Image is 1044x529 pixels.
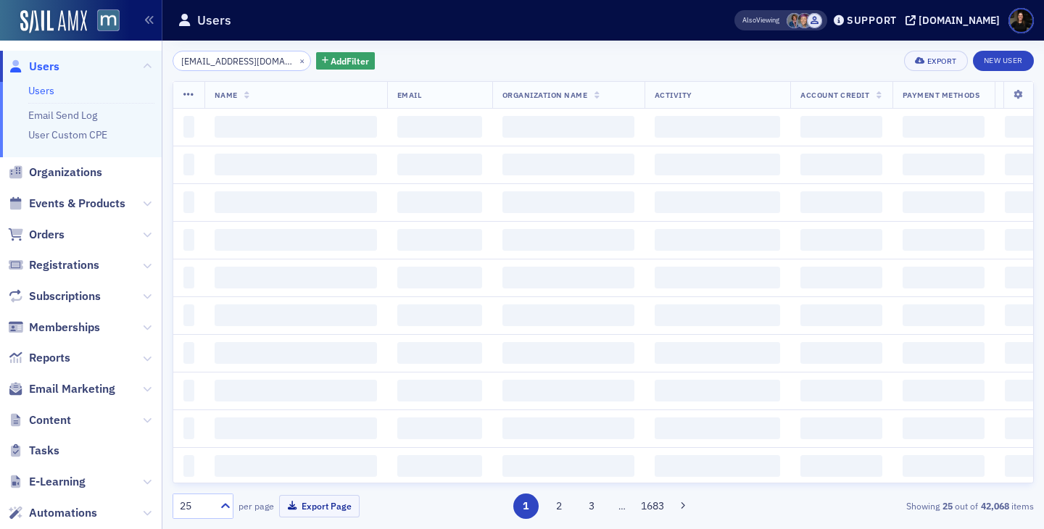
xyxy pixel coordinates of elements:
span: ‌ [502,154,634,175]
span: ‌ [397,116,482,138]
span: ‌ [655,380,781,401]
span: ‌ [397,455,482,477]
span: ‌ [502,342,634,364]
span: ‌ [800,229,882,251]
span: ‌ [903,380,985,401]
span: ‌ [215,267,377,288]
span: ‌ [183,455,194,477]
a: Users [28,84,54,97]
span: Orders [29,227,65,243]
span: ‌ [502,229,634,251]
button: 1683 [640,493,666,519]
a: New User [973,51,1034,71]
a: Subscriptions [8,288,101,304]
span: ‌ [397,342,482,364]
span: ‌ [655,342,781,364]
span: ‌ [183,380,194,401]
span: ‌ [215,229,377,251]
span: ‌ [903,116,985,138]
button: Export [904,51,967,71]
span: … [612,499,632,512]
span: Meghan Will [797,13,812,28]
span: Events & Products [29,196,125,212]
span: ‌ [215,191,377,213]
button: × [296,54,309,67]
input: Search… [173,51,311,71]
button: 1 [513,493,539,519]
span: Payment Methods [903,90,980,100]
span: ‌ [655,455,781,477]
div: 25 [180,499,212,514]
span: ‌ [215,380,377,401]
span: ‌ [397,154,482,175]
span: ‌ [655,417,781,439]
span: ‌ [502,191,634,213]
span: Reports [29,350,70,366]
span: ‌ [502,267,634,288]
a: E-Learning [8,474,86,490]
span: ‌ [397,380,482,401]
span: Add Filter [331,54,369,67]
div: Showing out of items [757,499,1034,512]
a: Organizations [8,164,102,180]
strong: 25 [940,499,955,512]
button: 2 [546,493,571,519]
span: Tasks [29,443,59,459]
button: Export Page [279,495,360,517]
div: Export [927,57,957,65]
span: ‌ [903,342,985,364]
span: ‌ [903,229,985,251]
a: Reports [8,350,70,366]
span: ‌ [215,342,377,364]
span: ‌ [183,304,194,326]
span: Users [29,59,59,75]
a: Users [8,59,59,75]
span: ‌ [800,116,882,138]
span: ‌ [655,116,781,138]
span: ‌ [903,191,985,213]
span: ‌ [397,304,482,326]
span: ‌ [655,191,781,213]
span: Email [397,90,422,100]
span: ‌ [800,191,882,213]
span: Chris Dougherty [787,13,802,28]
div: [DOMAIN_NAME] [919,14,1000,27]
span: Email Marketing [29,381,115,397]
button: 3 [579,493,605,519]
span: ‌ [502,455,634,477]
button: [DOMAIN_NAME] [906,15,1005,25]
span: ‌ [502,116,634,138]
span: ‌ [502,417,634,439]
img: SailAMX [20,10,87,33]
span: ‌ [502,380,634,401]
div: Also [742,15,756,25]
span: ‌ [183,191,194,213]
span: ‌ [183,154,194,175]
h1: Users [197,12,231,29]
a: Orders [8,227,65,243]
span: ‌ [655,229,781,251]
span: Automations [29,505,97,521]
span: ‌ [397,229,482,251]
span: ‌ [397,267,482,288]
span: ‌ [215,455,377,477]
a: User Custom CPE [28,128,107,141]
a: Email Marketing [8,381,115,397]
span: Activity [655,90,692,100]
a: Automations [8,505,97,521]
span: Organizations [29,164,102,180]
span: Justin Chase [807,13,822,28]
span: Profile [1008,8,1034,33]
a: Email Send Log [28,109,97,122]
span: ‌ [903,267,985,288]
span: ‌ [397,417,482,439]
span: ‌ [800,154,882,175]
span: ‌ [397,191,482,213]
span: ‌ [800,267,882,288]
span: ‌ [800,304,882,326]
span: Name [215,90,238,100]
div: Support [847,14,897,27]
span: ‌ [903,154,985,175]
span: ‌ [183,116,194,138]
span: ‌ [655,154,781,175]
